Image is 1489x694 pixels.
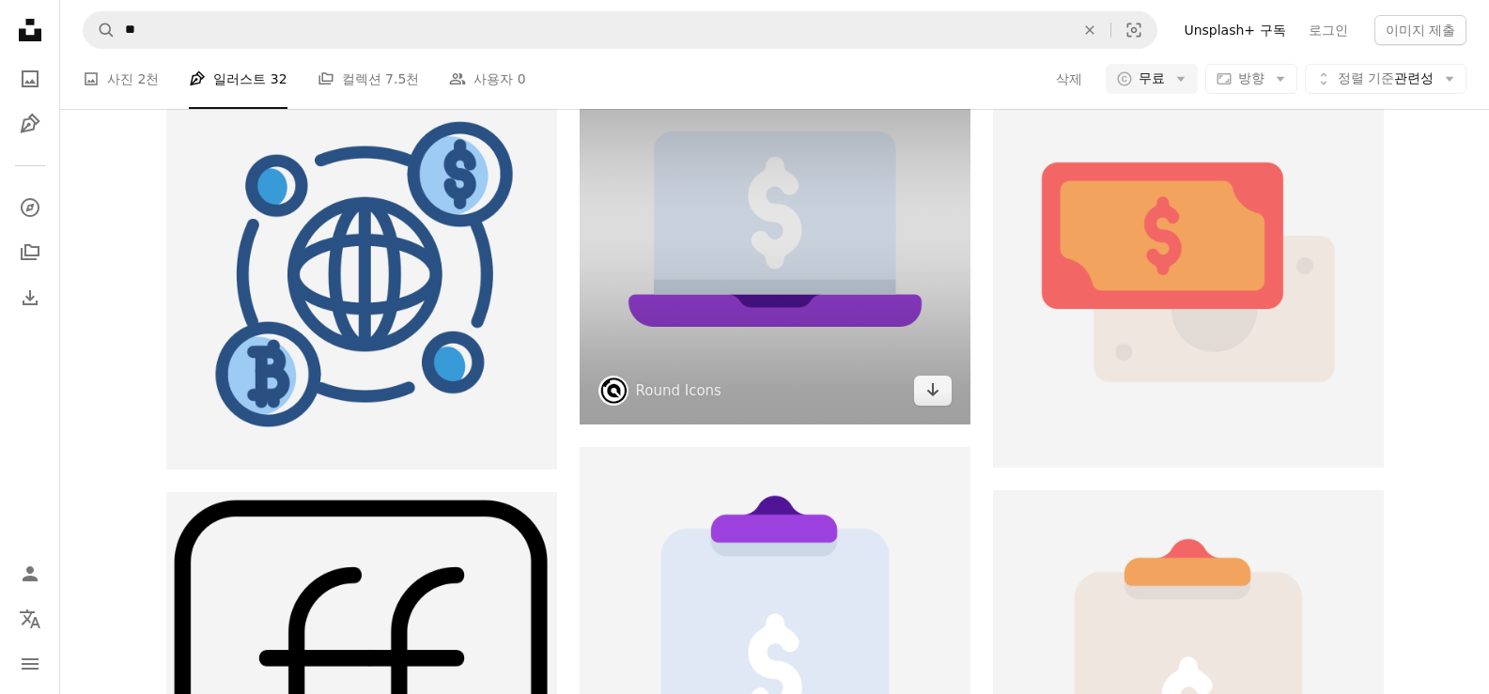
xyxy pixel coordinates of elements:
img: 화면에 달러 기호가 있는 노트북 [580,34,970,424]
a: 홈 — Unsplash [11,11,49,53]
form: 사이트 전체에서 이미지 찾기 [83,11,1157,49]
a: 달러 기호가 있는 클립보드 [580,634,970,651]
button: 메뉴 [11,645,49,683]
a: 사진 2천 [83,49,159,109]
a: 화면에 달러 기호가 있는 노트북 [580,221,970,238]
button: 삭제 [1069,12,1110,48]
button: 이미지 제출 [1374,15,1466,45]
img: 달러 기호가 있는 지구본 [166,79,557,470]
a: 탐색 [11,189,49,226]
a: 로그인 [1297,15,1359,45]
span: 7.5천 [385,69,419,89]
span: 관련성 [1338,69,1434,88]
button: 언어 [11,600,49,638]
button: 방향 [1205,64,1297,94]
a: 다운로드 내역 [11,279,49,316]
a: 사용자 0 [449,49,525,109]
img: 흰색 배경에 달러 기호의 그림 [993,77,1384,468]
button: 무료 [1106,64,1198,94]
span: 정렬 기준 [1338,70,1394,85]
span: 2천 [137,69,159,89]
a: 흰색 배경에 달러 기호의 그림 [993,263,1384,280]
span: 무료 [1139,69,1165,88]
span: 0 [518,69,526,89]
button: 시각적 검색 [1111,12,1156,48]
a: 사진 [11,60,49,98]
a: 달러 기호가 있는 지구본 [166,265,557,282]
a: 달러 기호가 있는 클립보드 [993,676,1384,693]
a: 컬렉션 7.5천 [318,49,420,109]
a: 일러스트 [11,105,49,143]
button: 정렬 기준관련성 [1305,64,1466,94]
span: 방향 [1238,70,1264,85]
a: Round Icons [636,381,721,400]
button: 삭제 [1055,64,1083,94]
img: Round Icons의 프로필로 이동 [598,376,628,406]
a: Unsplash+ 구독 [1172,15,1296,45]
button: Unsplash 검색 [84,12,116,48]
a: 컬렉션 [11,234,49,271]
button: 다운로드 형식 선택 [914,376,952,406]
a: 로그인 / 가입 [11,555,49,593]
